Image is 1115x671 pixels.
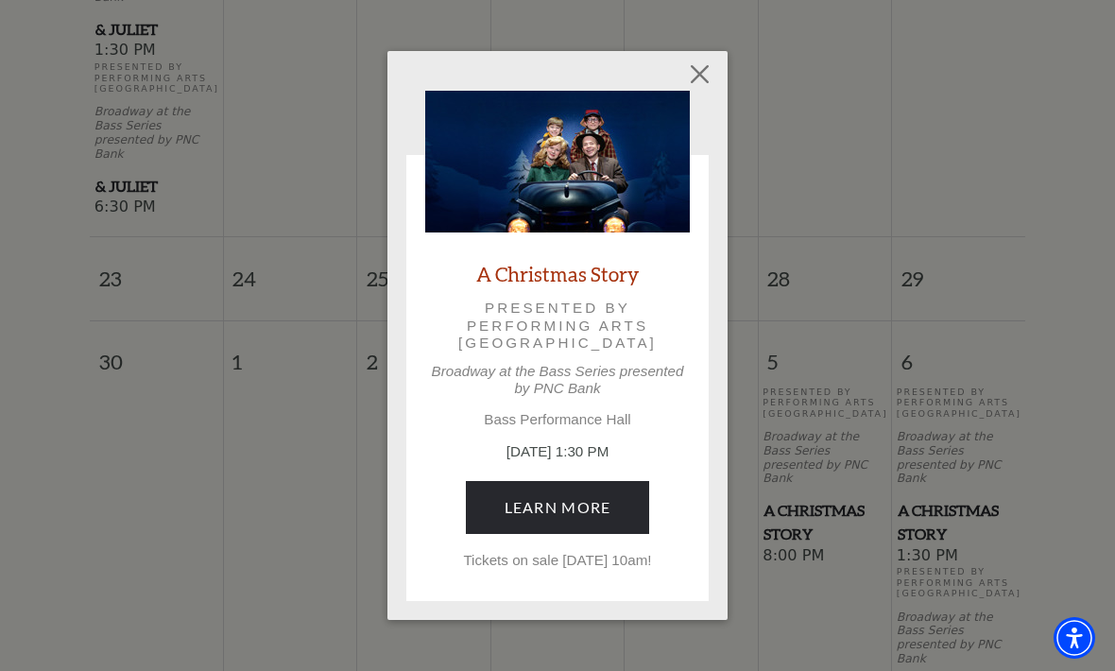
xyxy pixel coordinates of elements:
div: Accessibility Menu [1054,617,1095,659]
p: Presented by Performing Arts [GEOGRAPHIC_DATA] [452,300,663,352]
p: Broadway at the Bass Series presented by PNC Bank [425,363,690,397]
img: A Christmas Story [425,91,690,232]
p: Bass Performance Hall [425,411,690,428]
a: December 6, 1:30 PM Learn More Tickets on sale Friday, June 27 at 10am [466,481,650,534]
p: [DATE] 1:30 PM [425,441,690,463]
a: A Christmas Story [476,261,639,286]
p: Tickets on sale [DATE] 10am! [425,552,690,569]
button: Close [682,56,718,92]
